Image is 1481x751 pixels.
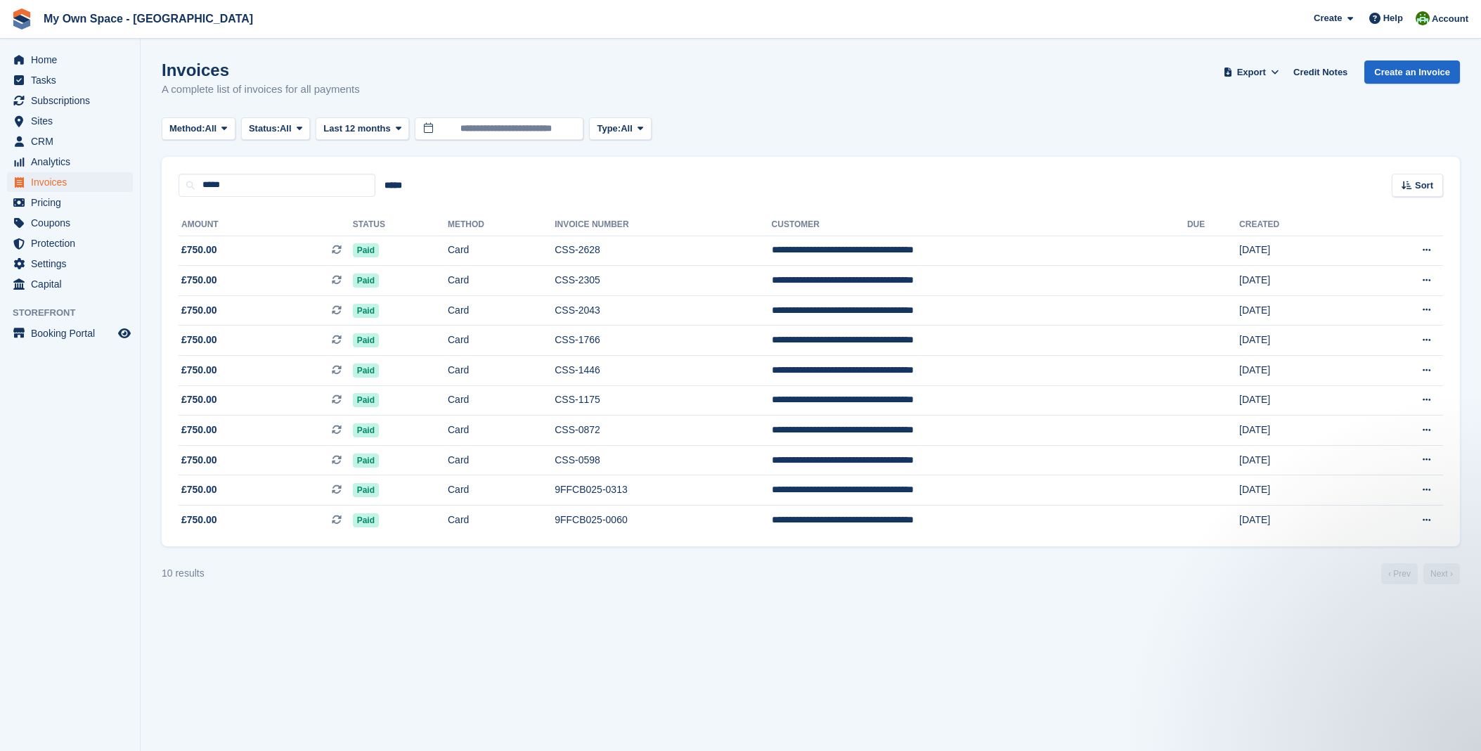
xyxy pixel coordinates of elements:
[353,214,448,236] th: Status
[31,131,115,151] span: CRM
[448,236,555,266] td: Card
[1239,385,1357,416] td: [DATE]
[7,233,133,253] a: menu
[7,274,133,294] a: menu
[7,323,133,343] a: menu
[555,475,771,506] td: 9FFCB025-0313
[162,566,205,581] div: 10 results
[1288,60,1353,84] a: Credit Notes
[31,233,115,253] span: Protection
[1378,563,1463,584] nav: Page
[589,117,651,141] button: Type: All
[555,214,771,236] th: Invoice Number
[621,122,633,136] span: All
[7,70,133,90] a: menu
[316,117,409,141] button: Last 12 months
[448,475,555,506] td: Card
[1415,179,1433,193] span: Sort
[241,117,310,141] button: Status: All
[1239,416,1357,446] td: [DATE]
[7,50,133,70] a: menu
[555,416,771,446] td: CSS-0872
[555,385,771,416] td: CSS-1175
[353,393,379,407] span: Paid
[353,423,379,437] span: Paid
[11,8,32,30] img: stora-icon-8386f47178a22dfd0bd8f6a31ec36ba5ce8667c1dd55bd0f319d3a0aa187defe.svg
[31,213,115,233] span: Coupons
[116,325,133,342] a: Preview store
[1314,11,1342,25] span: Create
[555,236,771,266] td: CSS-2628
[31,274,115,294] span: Capital
[448,266,555,296] td: Card
[169,122,205,136] span: Method:
[597,122,621,136] span: Type:
[7,111,133,131] a: menu
[1187,214,1239,236] th: Due
[353,454,379,468] span: Paid
[1381,563,1418,584] a: Previous
[448,416,555,446] td: Card
[181,303,217,318] span: £750.00
[7,131,133,151] a: menu
[448,356,555,386] td: Card
[7,193,133,212] a: menu
[555,266,771,296] td: CSS-2305
[353,333,379,347] span: Paid
[31,193,115,212] span: Pricing
[280,122,292,136] span: All
[181,243,217,257] span: £750.00
[1237,65,1266,79] span: Export
[323,122,390,136] span: Last 12 months
[181,273,217,288] span: £750.00
[1423,563,1460,584] a: Next
[7,254,133,274] a: menu
[181,453,217,468] span: £750.00
[1383,11,1403,25] span: Help
[353,364,379,378] span: Paid
[1416,11,1430,25] img: Keely
[7,152,133,172] a: menu
[181,423,217,437] span: £750.00
[7,213,133,233] a: menu
[31,91,115,110] span: Subscriptions
[448,506,555,535] td: Card
[31,70,115,90] span: Tasks
[448,295,555,326] td: Card
[1220,60,1282,84] button: Export
[1239,266,1357,296] td: [DATE]
[555,295,771,326] td: CSS-2043
[1432,12,1468,26] span: Account
[448,214,555,236] th: Method
[555,356,771,386] td: CSS-1446
[179,214,353,236] th: Amount
[555,445,771,475] td: CSS-0598
[181,392,217,407] span: £750.00
[1239,214,1357,236] th: Created
[181,333,217,347] span: £750.00
[1239,326,1357,356] td: [DATE]
[772,214,1187,236] th: Customer
[1239,356,1357,386] td: [DATE]
[7,172,133,192] a: menu
[162,117,235,141] button: Method: All
[38,7,259,30] a: My Own Space - [GEOGRAPHIC_DATA]
[1239,295,1357,326] td: [DATE]
[448,385,555,416] td: Card
[448,326,555,356] td: Card
[353,274,379,288] span: Paid
[353,304,379,318] span: Paid
[31,50,115,70] span: Home
[249,122,280,136] span: Status:
[181,363,217,378] span: £750.00
[31,323,115,343] span: Booking Portal
[31,111,115,131] span: Sites
[181,482,217,497] span: £750.00
[555,326,771,356] td: CSS-1766
[162,60,360,79] h1: Invoices
[13,306,140,320] span: Storefront
[205,122,217,136] span: All
[181,513,217,527] span: £750.00
[1239,475,1357,506] td: [DATE]
[1239,445,1357,475] td: [DATE]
